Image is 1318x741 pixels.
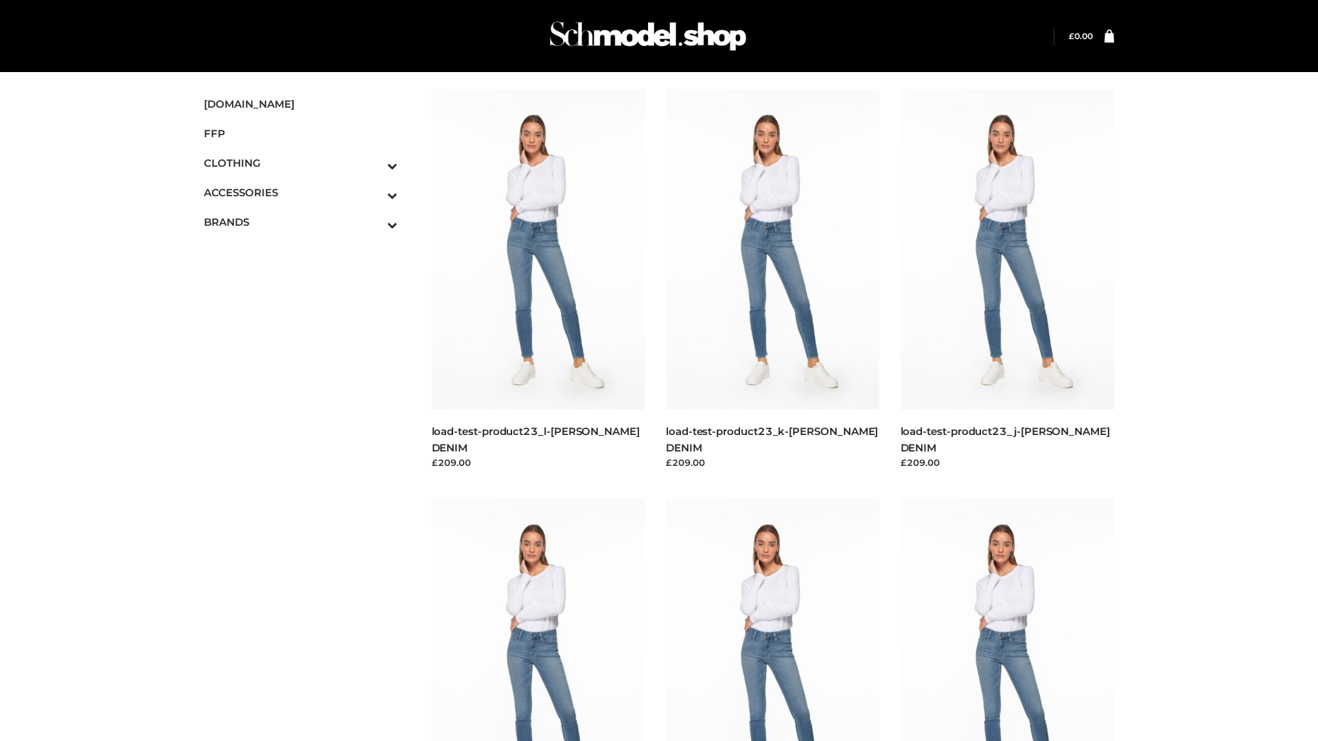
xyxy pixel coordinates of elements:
a: CLOTHINGToggle Submenu [204,148,397,178]
a: load-test-product23_j-[PERSON_NAME] DENIM [901,425,1110,454]
span: BRANDS [204,214,397,230]
span: [DOMAIN_NAME] [204,96,397,112]
img: Schmodel Admin 964 [545,9,751,63]
button: Toggle Submenu [349,148,397,178]
div: £209.00 [432,456,646,469]
a: FFP [204,119,397,148]
a: [DOMAIN_NAME] [204,89,397,119]
a: £0.00 [1069,31,1093,41]
div: £209.00 [901,456,1115,469]
span: ACCESSORIES [204,185,397,200]
a: ACCESSORIESToggle Submenu [204,178,397,207]
bdi: 0.00 [1069,31,1093,41]
a: load-test-product23_l-[PERSON_NAME] DENIM [432,425,640,454]
span: CLOTHING [204,155,397,171]
a: BRANDSToggle Submenu [204,207,397,237]
button: Toggle Submenu [349,207,397,237]
button: Toggle Submenu [349,178,397,207]
a: load-test-product23_k-[PERSON_NAME] DENIM [666,425,878,454]
span: £ [1069,31,1074,41]
div: £209.00 [666,456,880,469]
span: FFP [204,126,397,141]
